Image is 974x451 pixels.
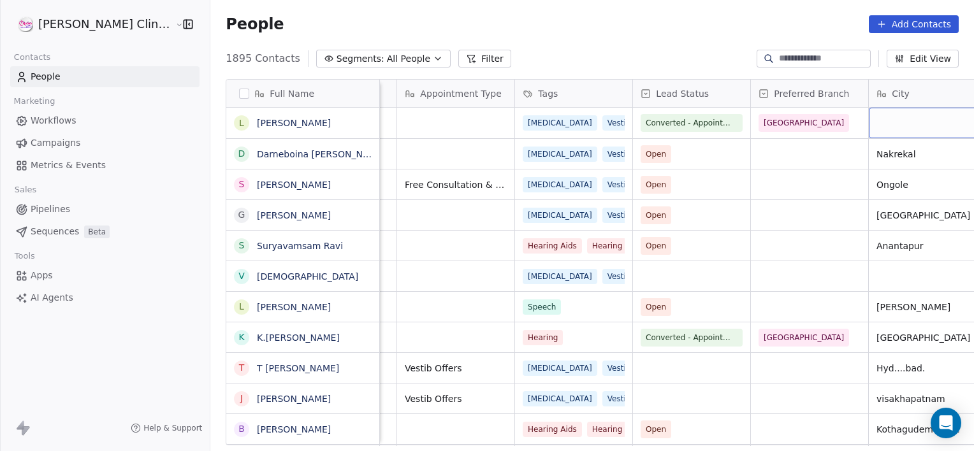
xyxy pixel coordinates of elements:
[602,208,636,223] span: Vestib
[239,239,245,252] div: S
[869,15,959,33] button: Add Contacts
[646,209,666,222] span: Open
[420,87,501,100] span: Appointment Type
[270,87,314,100] span: Full Name
[10,155,200,176] a: Metrics & Events
[458,50,511,68] button: Filter
[523,330,563,345] span: Hearing
[405,362,507,375] span: Vestib Offers
[397,80,514,107] div: Appointment Type
[587,422,627,437] span: Hearing
[238,208,245,222] div: G
[387,52,430,66] span: All People
[9,180,42,199] span: Sales
[226,108,380,446] div: grid
[8,92,61,111] span: Marketing
[239,331,245,344] div: K
[38,16,172,32] span: [PERSON_NAME] Clinic External
[646,423,666,436] span: Open
[646,301,666,313] span: Open
[587,238,627,254] span: Hearing
[523,208,597,223] span: [MEDICAL_DATA]
[602,361,636,376] span: Vestib
[646,148,666,161] span: Open
[257,333,340,343] a: K.[PERSON_NAME]
[257,271,358,282] a: [DEMOGRAPHIC_DATA]
[10,66,200,87] a: People
[31,291,73,304] span: AI Agents
[602,391,636,406] span: Vestib
[31,225,79,238] span: Sequences
[31,203,70,216] span: Pipelines
[646,331,738,344] span: Converted - Appointment
[633,80,750,107] div: Lead Status
[257,302,331,312] a: [PERSON_NAME]
[515,80,632,107] div: Tags
[226,51,300,66] span: 1895 Contacts
[31,114,76,127] span: Workflows
[538,87,558,100] span: Tags
[523,422,582,437] span: Hearing Aids
[239,300,244,313] div: L
[131,423,202,433] a: Help & Support
[239,361,245,375] div: T
[337,52,384,66] span: Segments:
[602,177,636,192] span: Vestib
[226,15,284,34] span: People
[523,391,597,406] span: [MEDICAL_DATA]
[240,392,243,405] div: J
[84,226,110,238] span: Beta
[523,269,597,284] span: [MEDICAL_DATA]
[257,118,331,128] a: [PERSON_NAME]
[10,221,200,242] a: SequencesBeta
[10,265,200,286] a: Apps
[602,115,636,131] span: Vestib
[764,117,844,129] span: [GEOGRAPHIC_DATA]
[602,269,636,284] span: Vestib
[10,199,200,220] a: Pipelines
[774,87,849,100] span: Preferred Branch
[257,363,339,373] a: T [PERSON_NAME]
[15,13,166,35] button: [PERSON_NAME] Clinic External
[31,136,80,150] span: Campaigns
[143,423,202,433] span: Help & Support
[523,238,582,254] span: Hearing Aids
[257,149,386,159] a: Darneboina [PERSON_NAME]
[646,240,666,252] span: Open
[257,241,343,251] a: Suryavamsam Ravi
[226,80,379,107] div: Full Name
[646,178,666,191] span: Open
[656,87,709,100] span: Lead Status
[523,147,597,162] span: [MEDICAL_DATA]
[523,361,597,376] span: [MEDICAL_DATA]
[602,147,636,162] span: Vestib
[18,17,33,32] img: RASYA-Clinic%20Circle%20icon%20Transparent.png
[10,287,200,308] a: AI Agents
[646,117,738,129] span: Converted - Appointment
[10,132,200,154] a: Campaigns
[523,177,597,192] span: [MEDICAL_DATA]
[239,269,245,283] div: V
[764,331,844,344] span: [GEOGRAPHIC_DATA]
[892,87,909,100] span: City
[405,178,507,191] span: Free Consultation & Free Screening
[239,117,244,130] div: L
[523,115,597,131] span: [MEDICAL_DATA]
[238,147,245,161] div: D
[887,50,959,68] button: Edit View
[931,408,961,438] div: Open Intercom Messenger
[405,392,507,405] span: Vestib Offers
[257,180,331,190] a: [PERSON_NAME]
[257,394,331,404] a: [PERSON_NAME]
[239,178,245,191] div: S
[10,110,200,131] a: Workflows
[751,80,868,107] div: Preferred Branch
[239,422,245,436] div: B
[257,424,331,434] a: [PERSON_NAME]
[257,210,331,220] a: [PERSON_NAME]
[523,299,561,315] span: Speech
[31,159,106,172] span: Metrics & Events
[8,48,56,67] span: Contacts
[31,70,61,83] span: People
[31,269,53,282] span: Apps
